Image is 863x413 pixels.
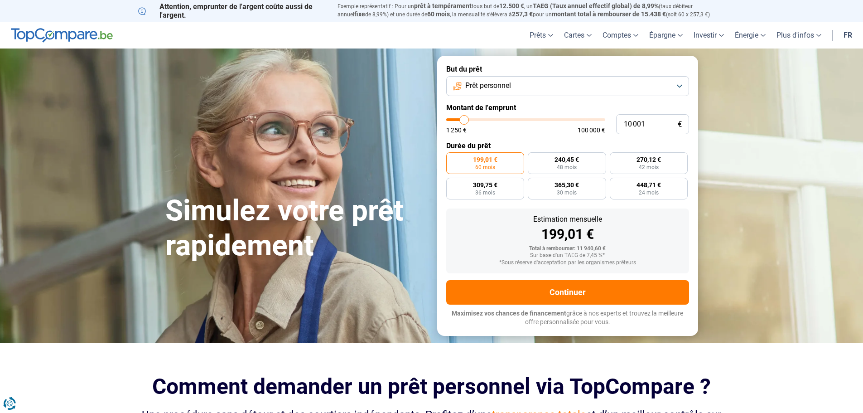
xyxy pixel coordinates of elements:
[414,2,472,10] span: prêt à tempérament
[597,22,644,49] a: Comptes
[771,22,827,49] a: Plus d'infos
[354,10,365,18] span: fixe
[639,165,659,170] span: 42 mois
[453,216,682,223] div: Estimation mensuelle
[688,22,729,49] a: Investir
[475,190,495,195] span: 36 mois
[552,10,666,18] span: montant total à rembourser de 15.438 €
[473,182,497,188] span: 309,75 €
[165,194,426,263] h1: Simulez votre prêt rapidement
[554,156,579,163] span: 240,45 €
[475,165,495,170] span: 60 mois
[512,10,533,18] span: 257,3 €
[524,22,559,49] a: Prêts
[644,22,688,49] a: Épargne
[838,22,858,49] a: fr
[557,190,577,195] span: 30 mois
[473,156,497,163] span: 199,01 €
[636,182,661,188] span: 448,71 €
[559,22,597,49] a: Cartes
[533,2,659,10] span: TAEG (Taux annuel effectif global) de 8,99%
[557,165,577,170] span: 48 mois
[554,182,579,188] span: 365,30 €
[446,309,689,327] p: grâce à nos experts et trouvez la meilleure offre personnalisée pour vous.
[499,2,524,10] span: 12.500 €
[446,65,689,73] label: But du prêt
[446,76,689,96] button: Prêt personnel
[729,22,771,49] a: Énergie
[11,28,113,43] img: TopCompare
[453,228,682,241] div: 199,01 €
[138,374,725,399] h2: Comment demander un prêt personnel via TopCompare ?
[138,2,327,19] p: Attention, emprunter de l'argent coûte aussi de l'argent.
[337,2,725,19] p: Exemple représentatif : Pour un tous but de , un (taux débiteur annuel de 8,99%) et une durée de ...
[639,190,659,195] span: 24 mois
[427,10,450,18] span: 60 mois
[446,280,689,305] button: Continuer
[636,156,661,163] span: 270,12 €
[465,81,511,91] span: Prêt personnel
[452,310,566,317] span: Maximisez vos chances de financement
[453,253,682,259] div: Sur base d'un TAEG de 7,45 %*
[453,246,682,252] div: Total à rembourser: 11 940,60 €
[678,121,682,128] span: €
[578,127,605,133] span: 100 000 €
[446,141,689,150] label: Durée du prêt
[453,260,682,266] div: *Sous réserve d'acceptation par les organismes prêteurs
[446,103,689,112] label: Montant de l'emprunt
[446,127,467,133] span: 1 250 €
